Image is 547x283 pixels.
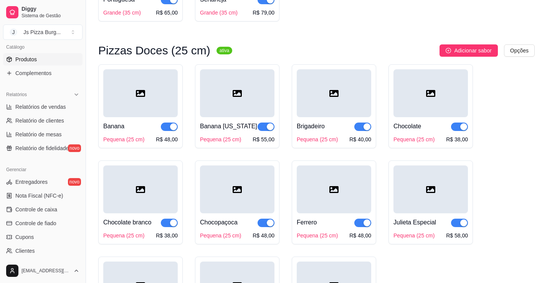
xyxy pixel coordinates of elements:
div: R$ 58,00 [446,232,468,239]
span: Clientes [15,247,35,255]
a: DiggySistema de Gestão [3,3,83,21]
h3: Pizzas Doces (25 cm) [98,46,210,55]
div: Banana [103,122,124,131]
span: Relatório de clientes [15,117,64,124]
span: Controle de fiado [15,219,56,227]
div: R$ 40,00 [349,136,371,143]
a: Produtos [3,53,83,65]
div: Grande (35 cm) [200,9,238,16]
a: Relatório de mesas [3,128,83,141]
div: Catálogo [3,41,83,53]
span: Relatório de mesas [15,131,62,138]
a: Relatório de clientes [3,115,83,127]
span: Entregadores [15,178,48,186]
div: Pequena (25 cm) [393,232,435,239]
a: Relatório de fidelidadenovo [3,142,83,154]
span: Controle de caixa [15,206,57,213]
div: Pequena (25 cm) [200,136,241,143]
div: Pequena (25 cm) [297,232,338,239]
span: Produtos [15,56,37,63]
div: Grande (35 cm) [103,9,141,16]
div: Pequena (25 cm) [103,232,144,239]
span: J [10,28,17,36]
a: Cupons [3,231,83,243]
a: Clientes [3,245,83,257]
div: R$ 38,00 [156,232,178,239]
a: Entregadoresnovo [3,176,83,188]
a: Relatórios de vendas [3,101,83,113]
span: plus-circle [446,48,451,53]
div: Chocolate branco [103,218,151,227]
span: Complementos [15,69,51,77]
div: Ferrero [297,218,317,227]
span: Relatórios de vendas [15,103,66,111]
div: R$ 55,00 [253,136,274,143]
div: R$ 79,00 [253,9,274,16]
span: Sistema de Gestão [21,13,79,19]
div: R$ 48,00 [253,232,274,239]
a: Nota Fiscal (NFC-e) [3,190,83,202]
button: [EMAIL_ADDRESS][DOMAIN_NAME] [3,262,83,280]
div: Julieta Especial [393,218,436,227]
div: Banana [US_STATE] [200,122,257,131]
span: [EMAIL_ADDRESS][DOMAIN_NAME] [21,268,70,274]
div: Pequena (25 cm) [297,136,338,143]
span: Diggy [21,6,79,13]
div: Gerenciar [3,164,83,176]
button: Select a team [3,25,83,40]
span: Cupons [15,233,34,241]
sup: ativa [216,47,232,54]
span: Relatório de fidelidade [15,144,69,152]
div: R$ 48,00 [156,136,178,143]
button: Adicionar sabor [440,44,497,57]
div: Chocopaçoca [200,218,238,227]
div: Brigadeiro [297,122,325,131]
button: Opções [504,44,535,57]
div: Pequena (25 cm) [103,136,144,143]
span: Opções [510,46,529,55]
div: Js Pizza Burg ... [23,28,61,36]
div: R$ 38,00 [446,136,468,143]
div: R$ 48,00 [349,232,371,239]
a: Controle de fiado [3,217,83,229]
div: R$ 65,00 [156,9,178,16]
span: Adicionar sabor [454,46,491,55]
span: Relatórios [6,92,27,98]
div: Pequena (25 cm) [393,136,435,143]
a: Controle de caixa [3,203,83,216]
div: Chocolate [393,122,421,131]
a: Complementos [3,67,83,79]
span: Nota Fiscal (NFC-e) [15,192,63,200]
div: Pequena (25 cm) [200,232,241,239]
